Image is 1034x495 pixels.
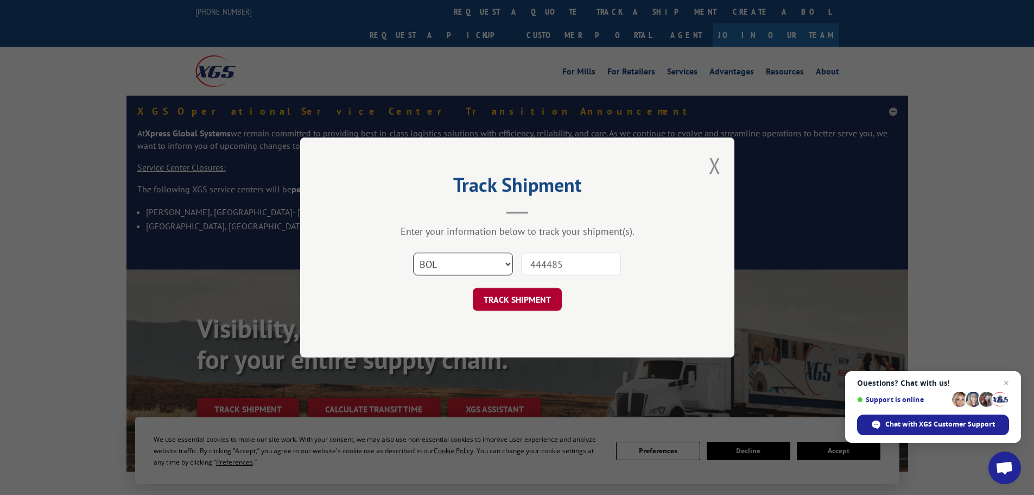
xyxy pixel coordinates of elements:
button: Close modal [709,151,721,180]
button: TRACK SHIPMENT [473,288,562,311]
span: Support is online [857,396,948,404]
a: Open chat [988,452,1021,484]
div: Enter your information below to track your shipment(s). [354,225,680,237]
span: Questions? Chat with us! [857,379,1009,387]
span: Chat with XGS Customer Support [885,419,995,429]
span: Chat with XGS Customer Support [857,415,1009,435]
h2: Track Shipment [354,177,680,198]
input: Number(s) [521,253,621,275]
